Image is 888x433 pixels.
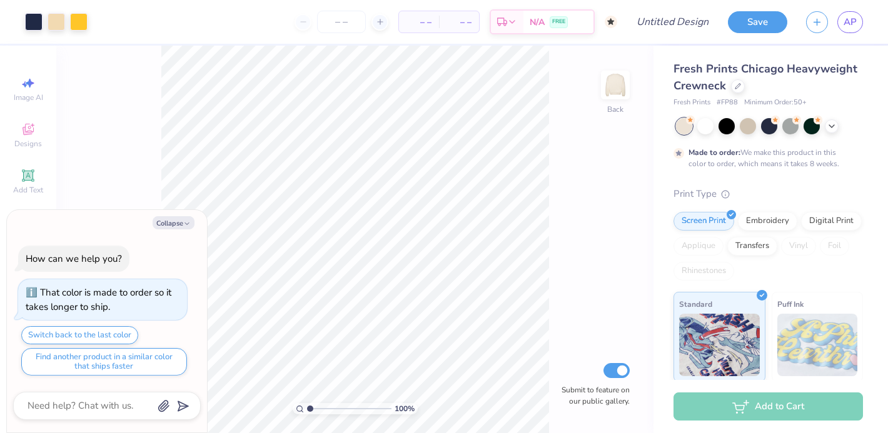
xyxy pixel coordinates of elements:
span: Fresh Prints [674,97,710,108]
input: Untitled Design [627,9,719,34]
label: Submit to feature on our public gallery. [555,384,630,407]
div: Vinyl [781,237,816,256]
div: Print Type [674,187,863,201]
img: Back [603,72,628,97]
div: Foil [820,237,849,256]
strong: Made to order: [689,147,740,157]
div: We make this product in this color to order, which means it takes 8 weeks. [689,147,842,169]
div: That color is made to order so it takes longer to ship. [26,286,171,313]
a: AP [837,11,863,33]
span: FREE [552,17,565,26]
span: Puff Ink [777,297,804,311]
span: Designs [14,139,42,149]
span: Fresh Prints Chicago Heavyweight Crewneck [674,61,857,93]
div: Embroidery [738,212,797,231]
img: Standard [679,314,760,376]
span: N/A [530,16,545,29]
div: Applique [674,237,724,256]
input: – – [317,11,366,33]
span: AP [844,15,857,29]
span: – – [406,16,431,29]
span: Standard [679,297,712,311]
div: Screen Print [674,212,734,231]
div: How can we help you? [26,252,122,265]
button: Switch back to the last color [21,326,138,344]
button: Collapse [153,216,194,229]
span: 100 % [395,403,415,414]
div: Back [607,104,623,115]
div: Digital Print [801,212,862,231]
button: Find another product in a similar color that ships faster [21,348,187,376]
span: # FP88 [717,97,738,108]
span: Minimum Order: 50 + [744,97,807,108]
img: Puff Ink [777,314,858,376]
span: – – [447,16,472,29]
span: Image AI [14,92,43,102]
div: Transfers [727,237,777,256]
button: Save [728,11,787,33]
span: Add Text [13,185,43,195]
div: Rhinestones [674,262,734,281]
